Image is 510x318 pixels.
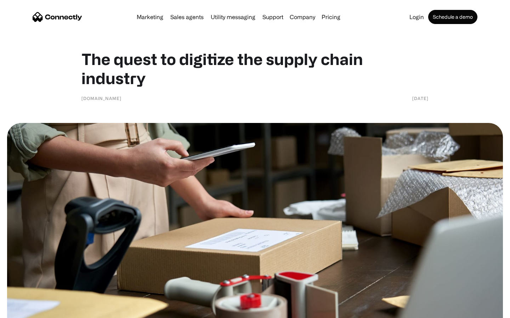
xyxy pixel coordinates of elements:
[81,49,429,88] h1: The quest to digitize the supply chain industry
[428,10,477,24] a: Schedule a demo
[168,14,206,20] a: Sales agents
[81,95,121,102] div: [DOMAIN_NAME]
[260,14,286,20] a: Support
[14,306,42,316] ul: Language list
[7,306,42,316] aside: Language selected: English
[290,12,315,22] div: Company
[134,14,166,20] a: Marketing
[208,14,258,20] a: Utility messaging
[412,95,429,102] div: [DATE]
[33,12,82,22] a: home
[407,14,427,20] a: Login
[288,12,317,22] div: Company
[319,14,343,20] a: Pricing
